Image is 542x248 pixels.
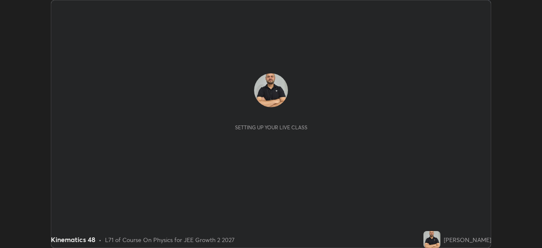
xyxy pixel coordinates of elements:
div: Kinematics 48 [51,234,95,245]
div: • [99,235,102,244]
img: 88abb398c7ca4b1491dfe396cc999ae1.jpg [254,73,288,107]
div: L71 of Course On Physics for JEE Growth 2 2027 [105,235,235,244]
div: [PERSON_NAME] [444,235,491,244]
img: 88abb398c7ca4b1491dfe396cc999ae1.jpg [423,231,440,248]
div: Setting up your live class [235,124,307,131]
